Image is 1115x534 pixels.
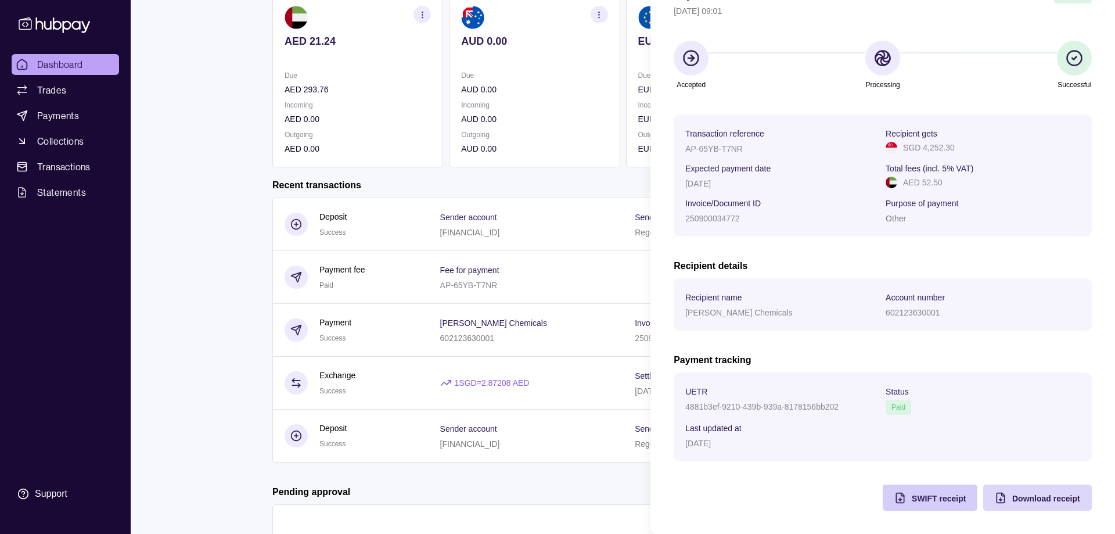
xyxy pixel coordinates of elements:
p: SGD 4,252.30 [903,141,955,154]
span: Download receipt [1012,494,1080,503]
p: Accepted [677,78,706,91]
span: SWIFT receipt [912,494,966,503]
p: Transaction reference [685,129,764,138]
p: AED 52.50 [903,176,943,189]
p: [PERSON_NAME] Chemicals [685,308,792,317]
p: Other [886,214,906,223]
p: Invoice/Document ID [685,199,761,208]
p: Recipient gets [886,129,937,138]
p: Successful [1058,78,1091,91]
img: sg [886,142,897,153]
h2: Recipient details [674,260,1092,273]
p: Recipient name [685,293,742,302]
p: Status [886,387,909,396]
p: Total fees (incl. 5% VAT) [886,164,973,173]
p: 250900034772 [685,214,739,223]
p: Expected payment date [685,164,771,173]
p: AP-65YB-T7NR [685,144,743,153]
button: Download receipt [983,485,1092,511]
p: [DATE] [685,439,711,448]
p: 4881b3ef-9210-439b-939a-8178156bb202 [685,402,839,411]
p: [DATE] 09:01 [674,5,1092,17]
span: Paid [891,403,905,411]
h2: Payment tracking [674,354,1092,367]
button: SWIFT receipt [883,485,977,511]
p: Last updated at [685,424,742,433]
img: ae [886,177,897,188]
p: 602123630001 [886,308,940,317]
p: Purpose of payment [886,199,958,208]
p: [DATE] [685,179,711,188]
p: Processing [865,78,900,91]
p: Account number [886,293,945,302]
p: UETR [685,387,707,396]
